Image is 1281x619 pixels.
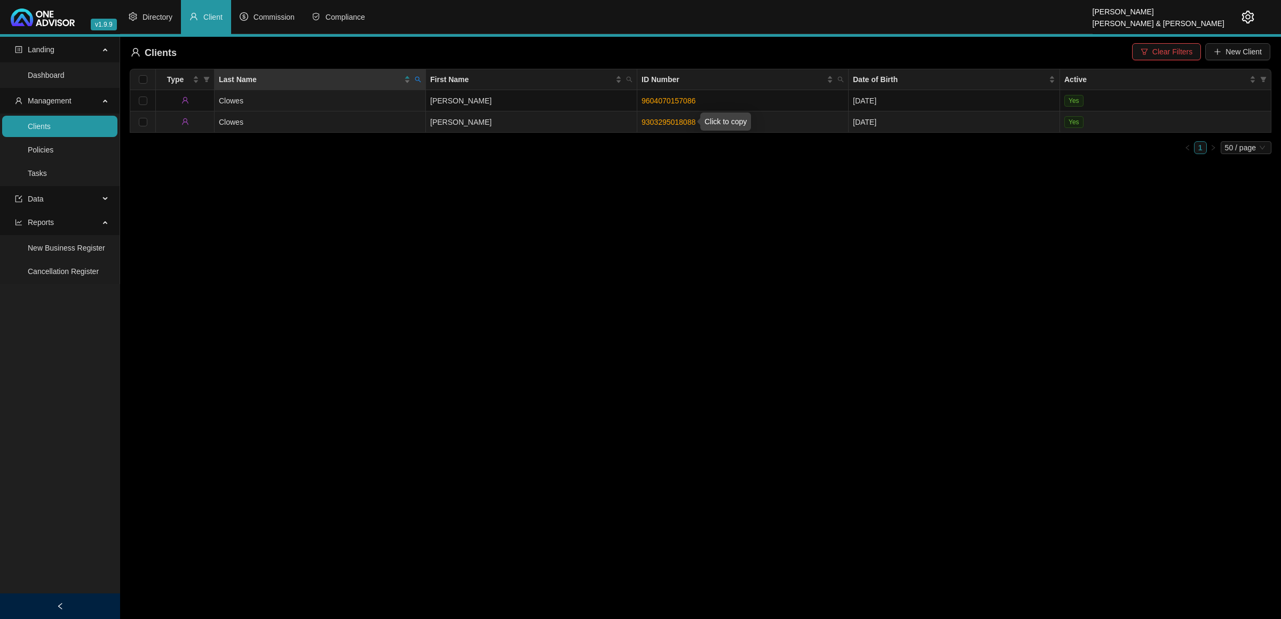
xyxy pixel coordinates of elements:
[426,69,637,90] th: First Name
[700,112,751,131] div: Click to copy
[1205,43,1270,60] button: New Client
[1194,141,1207,154] li: 1
[181,97,189,104] span: user
[1181,141,1194,154] button: left
[1242,11,1254,23] span: setting
[637,69,849,90] th: ID Number
[837,76,844,83] span: search
[203,76,210,83] span: filter
[11,9,75,26] img: 2df55531c6924b55f21c4cf5d4484680-logo-light.svg
[642,97,695,105] a: 9604070157086
[201,71,212,87] span: filter
[1225,142,1267,154] span: 50 / page
[28,71,65,79] a: Dashboard
[326,13,365,21] span: Compliance
[28,97,72,105] span: Management
[1093,14,1224,26] div: [PERSON_NAME] & [PERSON_NAME]
[254,13,295,21] span: Commission
[91,19,117,30] span: v1.9.9
[28,169,47,178] a: Tasks
[28,122,51,131] a: Clients
[426,111,637,133] td: [PERSON_NAME]
[143,13,172,21] span: Directory
[849,69,1060,90] th: Date of Birth
[15,97,22,104] span: user
[15,195,22,203] span: import
[1184,144,1191,151] span: left
[15,46,22,53] span: profile
[15,219,22,226] span: line-chart
[626,76,632,83] span: search
[1207,141,1220,154] li: Next Page
[1132,43,1201,60] button: Clear Filters
[1181,141,1194,154] li: Previous Page
[28,195,44,203] span: Data
[219,74,402,85] span: Last Name
[1064,116,1084,128] span: Yes
[129,12,137,21] span: setting
[1260,76,1267,83] span: filter
[240,12,248,21] span: dollar
[430,74,613,85] span: First Name
[1093,3,1224,14] div: [PERSON_NAME]
[1060,69,1271,90] th: Active
[203,13,223,21] span: Client
[28,244,105,252] a: New Business Register
[215,90,426,111] td: Clowes
[131,47,140,57] span: user
[1214,48,1221,55] span: plus
[642,74,825,85] span: ID Number
[624,71,635,87] span: search
[1221,141,1271,154] div: Page Size
[156,69,215,90] th: Type
[1064,95,1084,107] span: Yes
[413,71,423,87] span: search
[28,146,53,154] a: Policies
[642,118,695,126] a: 9303295018088
[1195,142,1206,154] a: 1
[312,12,320,21] span: safety
[1152,46,1192,58] span: Clear Filters
[426,90,637,111] td: [PERSON_NAME]
[28,45,54,54] span: Landing
[215,111,426,133] td: Clowes
[28,267,99,276] a: Cancellation Register
[1207,141,1220,154] button: right
[160,74,191,85] span: Type
[181,118,189,125] span: user
[1258,71,1269,87] span: filter
[189,12,198,21] span: user
[1064,74,1247,85] span: Active
[1141,48,1148,55] span: filter
[145,47,177,58] span: Clients
[853,74,1047,85] span: Date of Birth
[415,76,421,83] span: search
[849,90,1060,111] td: [DATE]
[1225,46,1262,58] span: New Client
[849,111,1060,133] td: [DATE]
[57,602,64,610] span: left
[835,71,846,87] span: search
[1210,144,1216,151] span: right
[28,218,54,227] span: Reports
